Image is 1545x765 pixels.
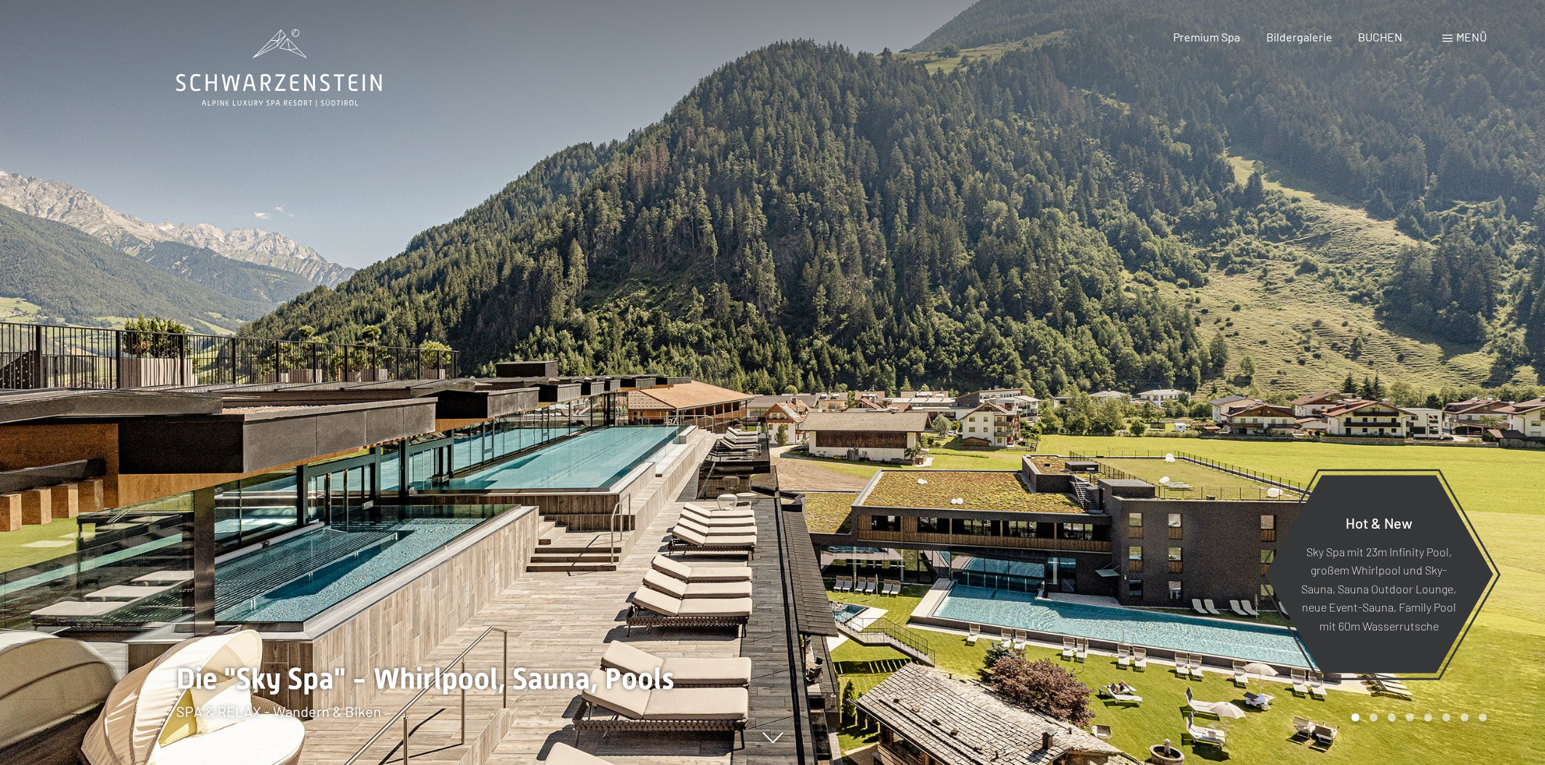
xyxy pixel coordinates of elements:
[1263,474,1494,674] a: Hot & New Sky Spa mit 23m Infinity Pool, großem Whirlpool und Sky-Sauna, Sauna Outdoor Lounge, ne...
[1346,713,1487,721] div: Carousel Pagination
[1346,513,1413,531] span: Hot & New
[1456,30,1487,44] span: Menü
[1461,713,1469,721] div: Carousel Page 7
[1479,713,1487,721] div: Carousel Page 8
[1406,713,1414,721] div: Carousel Page 4
[1300,542,1458,635] p: Sky Spa mit 23m Infinity Pool, großem Whirlpool und Sky-Sauna, Sauna Outdoor Lounge, neue Event-S...
[1424,713,1432,721] div: Carousel Page 5
[1388,713,1396,721] div: Carousel Page 3
[1173,30,1240,44] a: Premium Spa
[1351,713,1359,721] div: Carousel Page 1 (Current Slide)
[1358,30,1402,44] a: BUCHEN
[1442,713,1450,721] div: Carousel Page 6
[1370,713,1378,721] div: Carousel Page 2
[1266,30,1332,44] a: Bildergalerie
